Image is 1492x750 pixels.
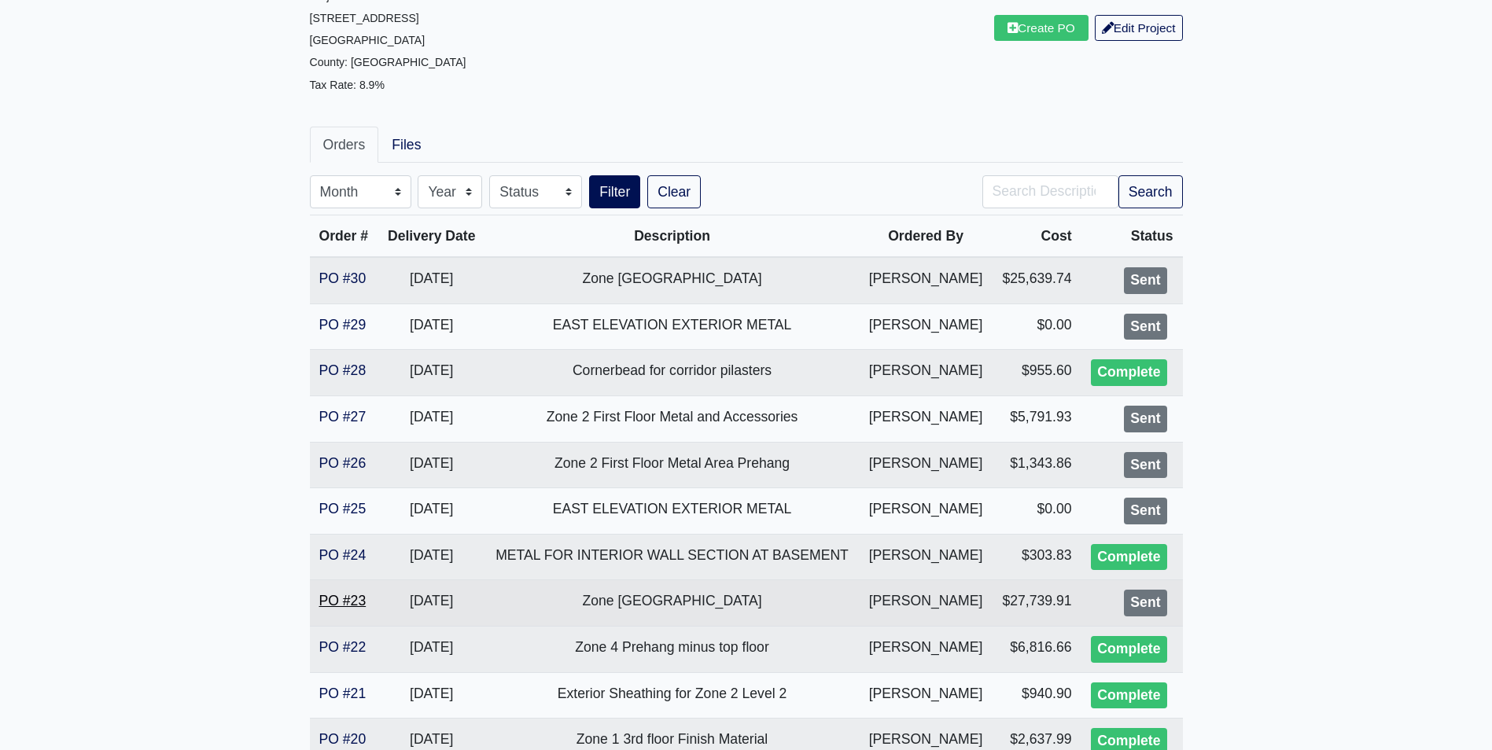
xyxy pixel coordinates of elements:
a: PO #25 [319,501,367,517]
td: [DATE] [378,580,485,627]
td: [PERSON_NAME] [859,534,993,580]
a: Orders [310,127,379,163]
div: Complete [1091,636,1166,663]
td: [DATE] [378,257,485,303]
td: EAST ELEVATION EXTERIOR METAL [485,303,859,350]
td: Zone 4 Prehang minus top floor [485,626,859,672]
div: Sent [1124,590,1166,616]
td: Exterior Sheathing for Zone 2 Level 2 [485,672,859,719]
td: Zone 2 First Floor Metal and Accessories [485,395,859,442]
input: Search [982,175,1118,208]
td: [DATE] [378,395,485,442]
td: [DATE] [378,350,485,396]
a: Edit Project [1095,15,1183,41]
td: [PERSON_NAME] [859,303,993,350]
small: Tax Rate: 8.9% [310,79,385,91]
td: [PERSON_NAME] [859,488,993,535]
a: PO #26 [319,455,367,471]
th: Status [1081,215,1183,258]
button: Search [1118,175,1183,208]
div: Sent [1124,498,1166,524]
td: [PERSON_NAME] [859,580,993,627]
td: [PERSON_NAME] [859,395,993,442]
div: Sent [1124,267,1166,294]
td: [PERSON_NAME] [859,626,993,672]
td: $25,639.74 [993,257,1081,303]
td: $1,343.86 [993,442,1081,488]
a: PO #20 [319,731,367,747]
a: Clear [647,175,701,208]
th: Description [485,215,859,258]
td: Zone [GEOGRAPHIC_DATA] [485,257,859,303]
a: PO #23 [319,593,367,608]
td: METAL FOR INTERIOR WALL SECTION AT BASEMENT [485,534,859,580]
td: $5,791.93 [993,395,1081,442]
td: $27,739.91 [993,580,1081,627]
td: [PERSON_NAME] [859,442,993,488]
small: County: [GEOGRAPHIC_DATA] [310,56,466,68]
a: PO #27 [319,409,367,425]
a: PO #21 [319,686,367,701]
div: Complete [1091,544,1166,571]
a: Files [378,127,434,163]
a: PO #30 [319,270,367,286]
td: $6,816.66 [993,626,1081,672]
th: Cost [993,215,1081,258]
td: Cornerbead for corridor pilasters [485,350,859,396]
td: EAST ELEVATION EXTERIOR METAL [485,488,859,535]
th: Ordered By [859,215,993,258]
td: $0.00 [993,303,1081,350]
td: [DATE] [378,534,485,580]
td: [DATE] [378,442,485,488]
td: Zone 2 First Floor Metal Area Prehang [485,442,859,488]
td: [DATE] [378,672,485,719]
td: [DATE] [378,303,485,350]
td: [PERSON_NAME] [859,257,993,303]
td: $0.00 [993,488,1081,535]
td: [DATE] [378,626,485,672]
a: Create PO [994,15,1089,41]
div: Sent [1124,406,1166,432]
a: PO #29 [319,317,367,333]
div: Sent [1124,314,1166,340]
td: Zone [GEOGRAPHIC_DATA] [485,580,859,627]
small: [STREET_ADDRESS] [310,12,419,24]
a: PO #28 [319,362,367,378]
div: Complete [1091,359,1166,386]
a: PO #24 [319,547,367,563]
td: $940.90 [993,672,1081,719]
td: [DATE] [378,488,485,535]
td: [PERSON_NAME] [859,672,993,719]
td: $955.60 [993,350,1081,396]
button: Filter [589,175,640,208]
td: $303.83 [993,534,1081,580]
th: Delivery Date [378,215,485,258]
small: [GEOGRAPHIC_DATA] [310,34,425,46]
td: [PERSON_NAME] [859,350,993,396]
a: PO #22 [319,639,367,655]
div: Complete [1091,682,1166,709]
div: Sent [1124,452,1166,479]
th: Order # [310,215,378,258]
